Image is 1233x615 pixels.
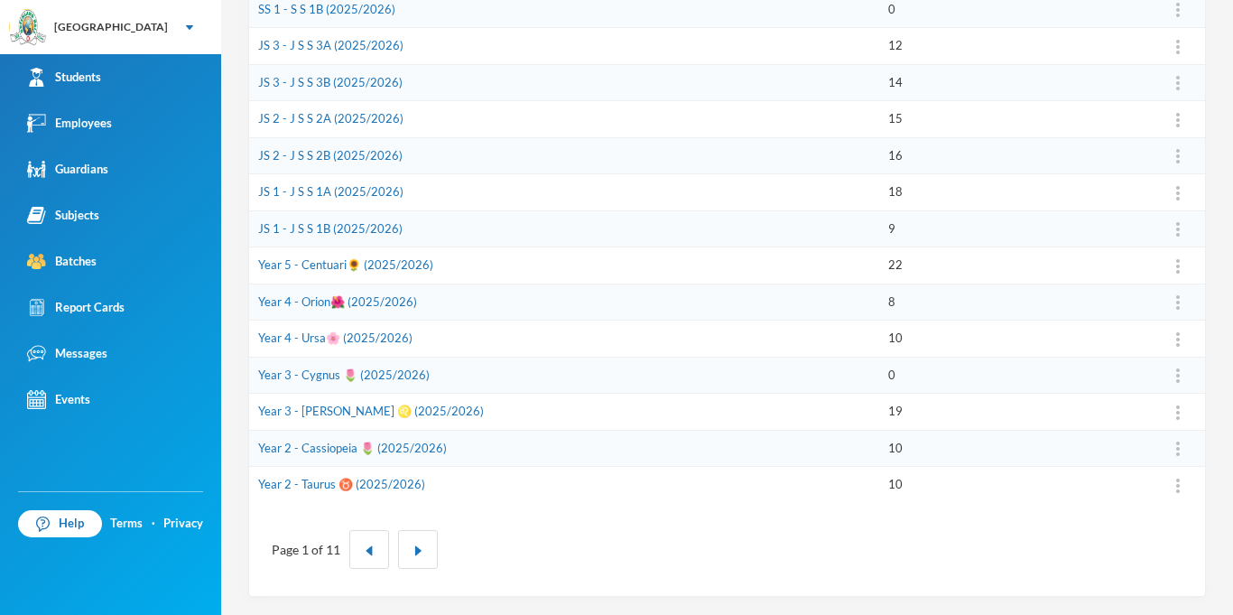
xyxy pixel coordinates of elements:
[18,510,102,537] a: Help
[1176,186,1180,200] img: ...
[879,394,1152,431] td: 19
[879,467,1152,503] td: 10
[879,28,1152,65] td: 12
[27,390,90,409] div: Events
[1176,368,1180,383] img: ...
[1176,113,1180,127] img: ...
[879,357,1152,394] td: 0
[1176,479,1180,493] img: ...
[110,515,143,533] a: Terms
[258,257,433,272] a: Year 5 - Centuari🌻 (2025/2026)
[272,540,340,559] div: Page 1 of 11
[10,10,46,46] img: logo
[1176,40,1180,54] img: ...
[1176,295,1180,310] img: ...
[258,2,395,16] a: SS 1 - S S 1B (2025/2026)
[879,284,1152,321] td: 8
[1176,149,1180,163] img: ...
[258,404,484,418] a: Year 3 - [PERSON_NAME] ♌️ (2025/2026)
[258,38,403,52] a: JS 3 - J S S 3A (2025/2026)
[1176,405,1180,420] img: ...
[879,64,1152,101] td: 14
[27,160,108,179] div: Guardians
[1176,259,1180,274] img: ...
[258,331,413,345] a: Year 4 - Ursa🌸 (2025/2026)
[258,184,403,199] a: JS 1 - J S S 1A (2025/2026)
[54,19,168,35] div: [GEOGRAPHIC_DATA]
[879,321,1152,358] td: 10
[1176,222,1180,237] img: ...
[152,515,155,533] div: ·
[163,515,203,533] a: Privacy
[27,114,112,133] div: Employees
[258,477,425,491] a: Year 2 - Taurus ♉️ (2025/2026)
[258,294,417,309] a: Year 4 - Orion🌺 (2025/2026)
[27,344,107,363] div: Messages
[258,111,403,126] a: JS 2 - J S S 2A (2025/2026)
[258,368,430,382] a: Year 3 - Cygnus 🌷 (2025/2026)
[879,210,1152,247] td: 9
[879,101,1152,138] td: 15
[258,441,447,455] a: Year 2 - Cassiopeia 🌷 (2025/2026)
[1176,332,1180,347] img: ...
[1176,76,1180,90] img: ...
[258,148,403,163] a: JS 2 - J S S 2B (2025/2026)
[879,430,1152,467] td: 10
[1176,442,1180,456] img: ...
[879,174,1152,211] td: 18
[1176,3,1180,17] img: ...
[27,298,125,317] div: Report Cards
[27,68,101,87] div: Students
[879,247,1152,284] td: 22
[27,206,99,225] div: Subjects
[879,137,1152,174] td: 16
[258,221,403,236] a: JS 1 - J S S 1B (2025/2026)
[258,75,403,89] a: JS 3 - J S S 3B (2025/2026)
[27,252,97,271] div: Batches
